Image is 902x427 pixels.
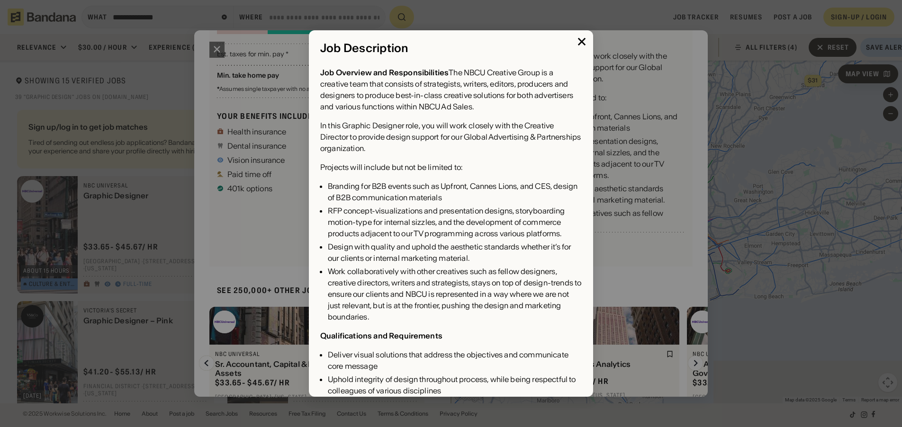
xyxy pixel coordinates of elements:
div: RFP concept-visualizations and presentation designs, storyboarding motion-type for internal sizzl... [328,205,582,239]
div: Deliver visual solutions that address the objectives and communicate core message [328,349,582,372]
div: Job Overview and Responsibilities [320,68,449,77]
div: Work collaboratively with other creatives such as fellow designers, creative directors, writers a... [328,266,582,322]
div: Branding for B2B events such as Upfront, Cannes Lions, and CES, design of B2B communication mater... [328,180,582,203]
div: Uphold integrity of design throughout process, while being respectful to colleagues of various di... [328,374,582,396]
div: Qualifications and Requirements [320,331,442,340]
div: Design with quality and uphold the aesthetic standards whether it’s for our clients or internal m... [328,241,582,264]
div: Projects will include but not be limited to: [320,161,462,173]
div: Job Description [320,42,582,55]
div: In this Graphic Designer role, you will work closely with the Creative Director to provide design... [320,120,582,154]
div: The NBCU Creative Group is a creative team that consists of strategists, writers, editors, produc... [320,67,582,112]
